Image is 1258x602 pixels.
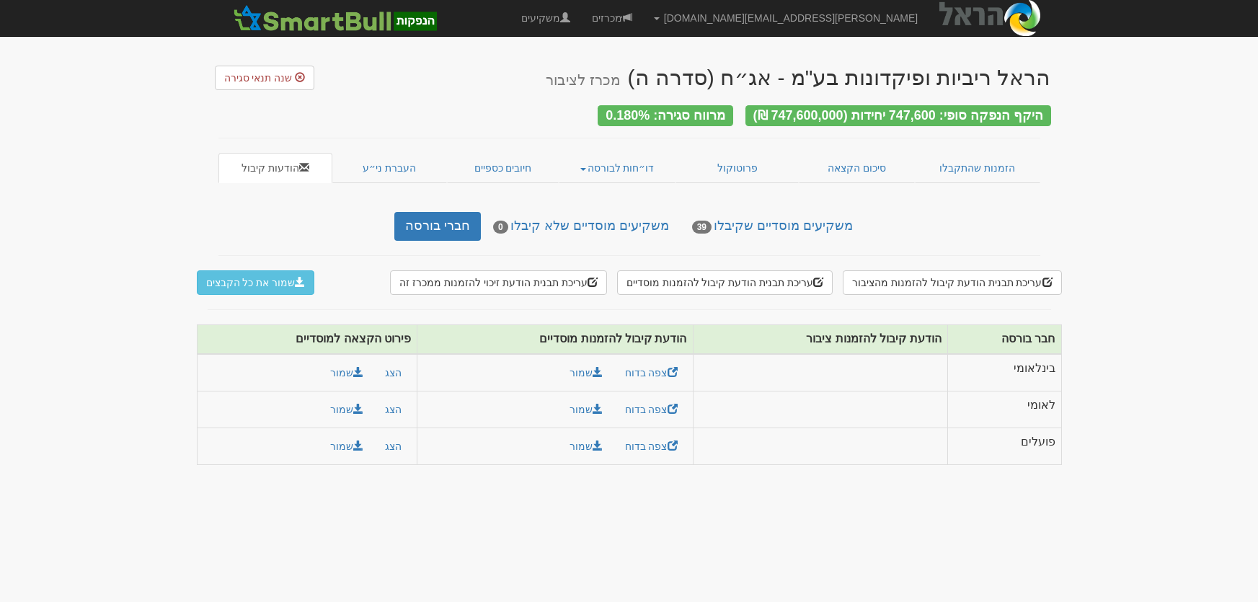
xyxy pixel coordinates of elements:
a: פרוטוקול [675,153,799,183]
button: עריכת תבנית הודעת קיבול להזמנות מוסדיים [617,270,833,295]
button: שמור את כל הקבצים [197,270,315,295]
a: הזמנות שהתקבלו [915,153,1040,183]
button: שמור [321,397,373,422]
button: הצג [376,360,411,385]
div: מרווח סגירה: 0.180% [598,105,733,126]
a: משקיעים מוסדיים שלא קיבלו0 [482,212,680,241]
a: העברת ני״ע [332,153,447,183]
a: צפה בדוח [616,397,687,422]
th: הודעת קיבול להזמנות ציבור [693,325,947,354]
a: סיכום הקצאה [799,153,915,183]
button: שמור [321,360,373,385]
span: 39 [692,221,712,234]
a: חיובים כספיים [447,153,559,183]
a: הודעות קיבול [218,153,333,183]
a: משקיעים מוסדיים שקיבלו39 [681,212,864,241]
button: שנה תנאי סגירה [215,66,315,90]
a: חברי בורסה [394,212,481,241]
th: פירוט הקצאה למוסדיים [197,325,417,354]
button: עריכת תבנית הודעת קיבול להזמנות מהציבור [843,270,1061,295]
a: דו״חות לבורסה [559,153,675,183]
button: הצג [376,434,411,459]
span: 0 [493,221,508,234]
th: הודעת קיבול להזמנות מוסדיים [417,325,693,354]
div: הראל ריביות ופיקדונות בע"מ - אג״ח (סדרה ה) [546,66,1050,89]
a: שמור [560,397,612,422]
a: שמור [560,434,612,459]
button: הצג [376,397,411,422]
a: שמור [560,360,612,385]
span: שנה תנאי סגירה [224,72,293,84]
th: חבר בורסה [947,325,1061,354]
td: פועלים [947,428,1061,465]
td: בינלאומי [947,354,1061,391]
a: צפה בדוח [616,360,687,385]
small: מכרז לציבור [546,72,620,88]
td: לאומי [947,391,1061,428]
img: SmartBull Logo [229,4,441,32]
a: צפה בדוח [616,434,687,459]
button: שמור [321,434,373,459]
button: עריכת תבנית הודעת זיכוי להזמנות ממכרז זה [390,270,606,295]
div: היקף הנפקה סופי: 747,600 יחידות (747,600,000 ₪) [745,105,1051,126]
